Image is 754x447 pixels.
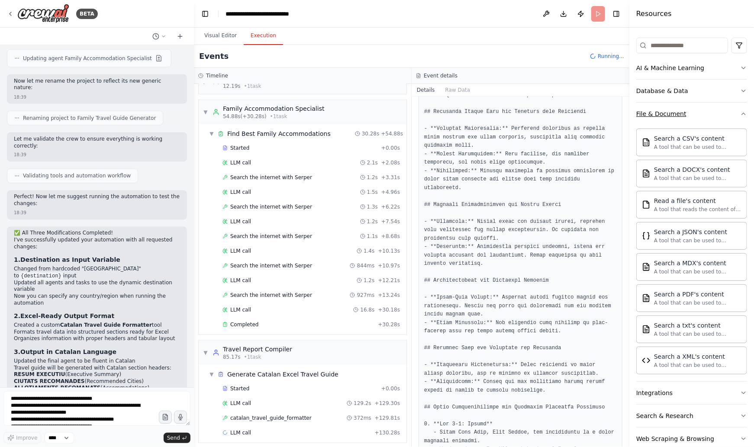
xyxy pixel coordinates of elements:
span: LLM call [230,218,251,225]
img: PDFSearchTool [642,294,651,302]
span: ▼ [203,349,208,356]
button: Database & Data [636,80,747,102]
li: Changed from hardcoded "[GEOGRAPHIC_DATA]" to input [14,266,180,280]
button: Switch to previous chat [149,31,170,42]
div: Generate Catalan Excel Travel Guide [227,370,338,379]
span: Running... [598,53,624,60]
span: LLM call [230,306,251,313]
strong: RESUM EXECUTIU [14,372,65,378]
button: Start a new chat [173,31,187,42]
span: + 130.28s [375,429,400,436]
div: Web Scraping & Browsing [636,434,714,443]
div: Search a PDF's content [654,290,741,299]
span: LLM call [230,159,251,166]
span: Started [230,385,249,392]
span: 1.4s [364,248,374,254]
span: 129.2s [354,400,371,407]
p: Now let me rename the project to reflect its new generic nature: [14,78,180,91]
span: Search the internet with Serper [230,203,312,210]
button: Search & Research [636,405,747,427]
span: Search the internet with Serper [230,233,312,240]
button: Visual Editor [197,27,244,45]
h3: 2. [14,312,180,321]
img: XMLSearchTool [642,356,651,365]
span: ▼ [209,130,214,137]
span: + 54.88s [381,130,403,137]
span: Search the internet with Serper [230,262,312,269]
div: File & Document [636,109,686,118]
span: ▼ [203,109,208,116]
span: Renaming project to Family Travel Guide Generator [23,115,156,122]
div: Integrations [636,389,673,397]
div: Search a CSV's content [654,134,741,143]
span: 1.3s [367,203,378,210]
div: Travel Report Compiler [223,345,292,354]
li: Updated all agents and tasks to use the dynamic destination variable [14,280,180,293]
span: Updating agent Family Accommodation Specialist [23,55,152,62]
span: + 0.00s [381,145,400,151]
span: + 13.24s [378,292,400,299]
span: 16.8s [360,306,374,313]
div: A tool that can be used to semantic search a query from a PDF's content. [654,299,741,306]
span: 85.17s [223,354,241,360]
span: catalan_travel_guide_formatter [230,415,312,421]
span: • 1 task [244,83,261,90]
strong: Excel-Ready Output Format [20,313,114,320]
span: • 1 task [270,113,287,120]
span: LLM call [230,248,251,254]
span: + 8.68s [381,233,400,240]
span: + 10.97s [378,262,400,269]
span: 2.1s [367,159,378,166]
button: Hide right sidebar [610,8,622,20]
p: I've successfully updated your automation with all requested changes: [14,237,180,251]
div: Search a MDX's content [654,259,741,267]
button: Raw Data [440,84,476,96]
span: Validating tools and automation workflow [23,173,131,180]
div: A tool that can be used to semantic search a query from a JSON's content. [654,237,741,244]
span: + 12.21s [378,277,400,284]
button: Improve [3,432,41,444]
span: + 129.30s [375,400,400,407]
span: 1.2s [367,174,378,181]
button: Hide left sidebar [199,8,211,20]
h3: 3. [14,348,180,357]
img: MDXSearchTool [642,263,651,271]
h2: Events [199,50,229,62]
span: 12.19s [223,83,241,90]
button: Execution [244,27,283,45]
div: A tool that can be used to semantic search a query from a MDX's content. [654,268,741,275]
span: 844ms [357,262,374,269]
strong: Output in Catalan Language [20,349,116,356]
span: ▼ [209,371,214,378]
img: Logo [17,4,69,23]
h3: Event details [424,72,458,79]
span: + 30.18s [378,306,400,313]
div: A tool that can be used to semantic search a query from a txt's content. [654,331,741,338]
nav: breadcrumb [226,10,311,18]
span: Completed [230,321,258,328]
p: Let me validate the crew to ensure everything is working correctly: [14,136,180,149]
li: Updated the final agent to be fluent in Catalan [14,358,180,365]
div: Family Accommodation Specialist [223,104,324,113]
div: Read a file's content [654,196,741,205]
h4: Resources [636,9,672,19]
h2: ✅ All Three Modifications Completed! [14,230,180,237]
li: Travel guide will be generated with Catalan section headers: [14,365,180,419]
span: 927ms [357,292,374,299]
div: Search a txt's content [654,321,741,330]
span: 1.1s [367,233,378,240]
span: + 129.81s [375,415,400,421]
div: A tool that can be used to semantic search a query from a DOCX's content. [654,175,741,182]
img: JSONSearchTool [642,232,651,240]
span: + 7.54s [381,218,400,225]
div: Search & Research [636,412,693,420]
span: Improve [16,434,37,441]
div: 18:39 [14,210,26,216]
img: CSVSearchTool [642,138,651,147]
span: 1.2s [367,218,378,225]
span: LLM call [230,277,251,284]
p: Perfect! Now let me suggest running the automation to test the changes: [14,194,180,207]
img: FileReadTool [642,200,651,209]
div: Search a JSON's content [654,228,741,236]
button: Details [412,84,440,96]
